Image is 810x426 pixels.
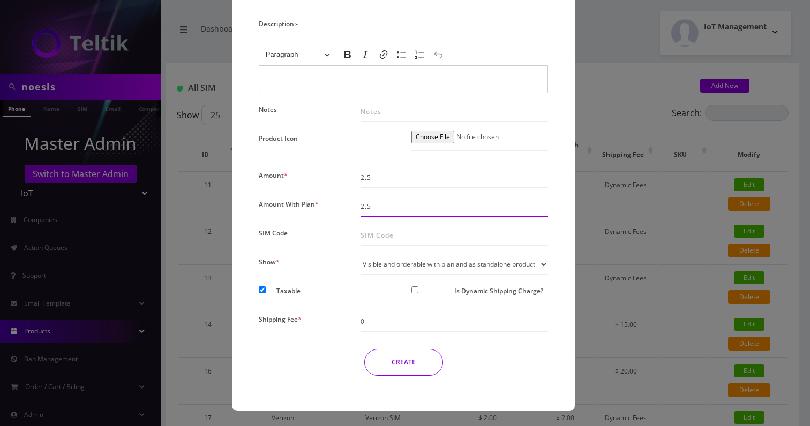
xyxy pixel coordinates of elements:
[361,196,548,217] input: Amount With Plan
[259,225,288,241] label: SIM Code
[259,102,277,117] label: Notes
[364,349,443,376] button: CREATE
[361,311,548,332] input: Shipping Fee
[259,65,548,94] div: Editor editing area: main. Press ⌥0 for help.
[361,225,548,246] input: SIM Code
[259,196,319,212] label: Amount With Plan
[276,283,301,299] label: Taxable
[259,44,548,65] div: Editor toolbar
[361,168,548,188] input: Amount
[259,311,302,327] label: Shipping Fee
[266,48,321,61] span: Paragraph
[259,168,288,183] label: Amount
[261,47,335,63] button: Paragraph, Heading
[259,254,280,270] label: Show
[454,283,543,299] label: Is Dynamic Shipping Charge?
[361,102,548,122] input: Notes
[259,131,298,146] label: Product Icon
[259,16,298,32] label: Description:-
